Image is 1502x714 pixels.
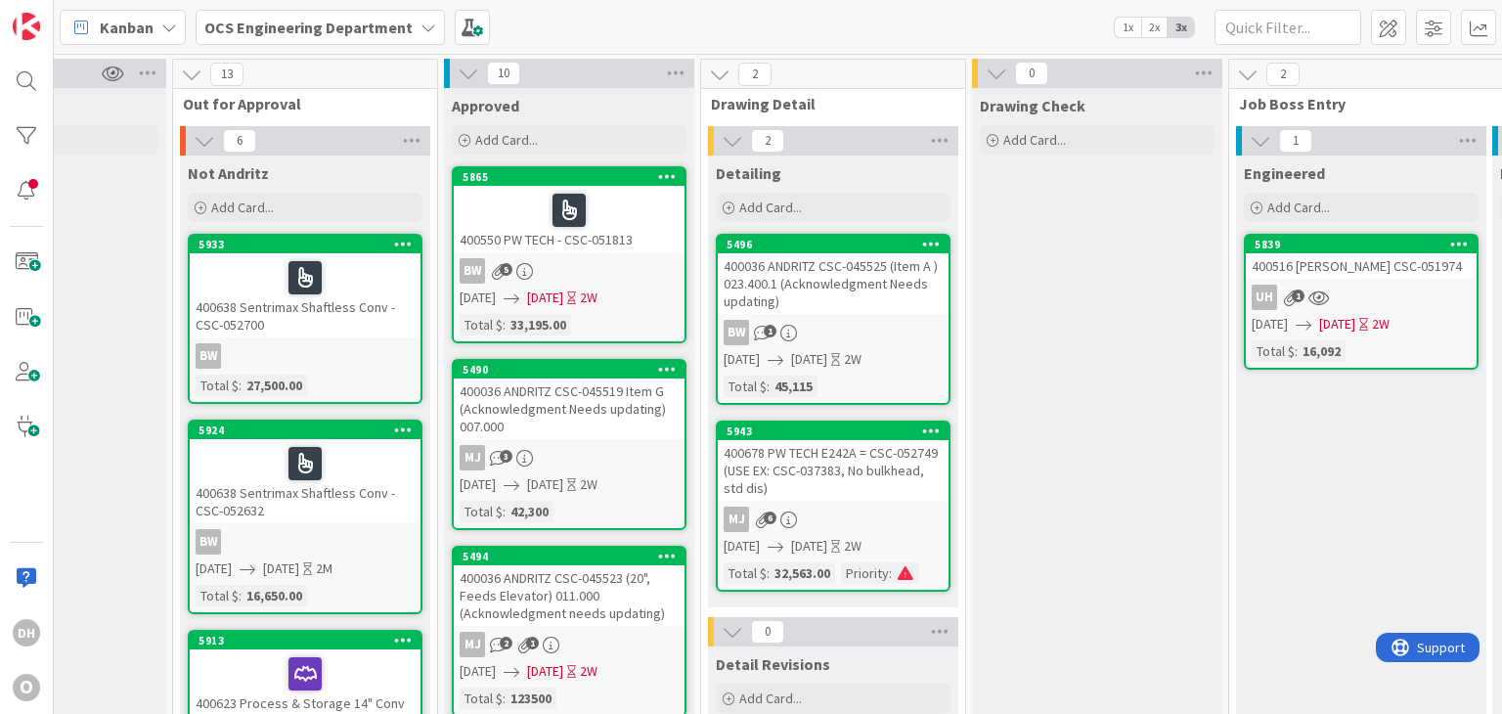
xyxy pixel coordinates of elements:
[500,450,512,463] span: 3
[242,585,307,606] div: 16,650.00
[1372,314,1390,335] div: 2W
[1003,131,1066,149] span: Add Card...
[739,690,802,707] span: Add Card...
[13,13,40,40] img: Visit kanbanzone.com
[1246,236,1477,279] div: 5839400516 [PERSON_NAME] CSC-051974
[100,16,154,39] span: Kanban
[211,199,274,216] span: Add Card...
[503,314,506,335] span: :
[580,661,597,682] div: 2W
[190,236,420,253] div: 5933
[460,501,503,522] div: Total $
[460,288,496,308] span: [DATE]
[527,661,563,682] span: [DATE]
[500,263,512,276] span: 5
[454,258,685,284] div: BW
[791,349,827,370] span: [DATE]
[196,585,239,606] div: Total $
[487,62,520,85] span: 10
[188,163,269,183] span: Not Andritz
[452,96,519,115] span: Approved
[1252,340,1295,362] div: Total $
[506,314,571,335] div: 33,195.00
[727,424,949,438] div: 5943
[1292,290,1304,302] span: 1
[463,363,685,377] div: 5490
[1298,340,1346,362] div: 16,092
[199,238,420,251] div: 5933
[718,320,949,345] div: BW
[527,288,563,308] span: [DATE]
[718,236,949,314] div: 5496400036 ANDRITZ CSC-045525 (Item A ) 023.400.1 (Acknowledgment Needs updating)
[841,562,889,584] div: Priority
[1267,199,1330,216] span: Add Card...
[889,562,892,584] span: :
[770,562,835,584] div: 32,563.00
[475,131,538,149] span: Add Card...
[1244,163,1325,183] span: Engineered
[1015,62,1048,85] span: 0
[204,18,413,37] b: OCS Engineering Department
[196,343,221,369] div: BW
[183,94,413,113] span: Out for Approval
[739,199,802,216] span: Add Card...
[190,422,420,439] div: 5924
[844,349,861,370] div: 2W
[724,376,767,397] div: Total $
[1252,314,1288,335] span: [DATE]
[1141,18,1168,37] span: 2x
[526,637,539,649] span: 1
[527,474,563,495] span: [DATE]
[190,632,420,649] div: 5913
[41,3,89,26] span: Support
[460,661,496,682] span: [DATE]
[764,325,776,337] span: 1
[199,634,420,647] div: 5913
[506,501,553,522] div: 42,300
[506,688,556,709] div: 123500
[500,637,512,649] span: 2
[1319,314,1355,335] span: [DATE]
[454,548,685,626] div: 5494400036 ANDRITZ CSC-045523 (20", Feeds Elevator) 011.000 (Acknowledgment needs updating)
[724,562,767,584] div: Total $
[196,529,221,555] div: BW
[1215,10,1361,45] input: Quick Filter...
[711,94,941,113] span: Drawing Detail
[316,558,332,579] div: 2M
[190,439,420,523] div: 400638 Sentrimax Shaftless Conv - CSC-052632
[460,258,485,284] div: BW
[1279,129,1312,153] span: 1
[190,529,420,555] div: BW
[239,585,242,606] span: :
[1115,18,1141,37] span: 1x
[460,314,503,335] div: Total $
[190,236,420,337] div: 5933400638 Sentrimax Shaftless Conv - CSC-052700
[1246,285,1477,310] div: uh
[718,423,949,440] div: 5943
[1168,18,1194,37] span: 3x
[1252,285,1277,310] div: uh
[844,536,861,557] div: 2W
[242,375,307,396] div: 27,500.00
[13,619,40,647] div: DH
[724,349,760,370] span: [DATE]
[223,129,256,153] span: 6
[454,379,685,439] div: 400036 ANDRITZ CSC-045519 Item G (Acknowledgment Needs updating) 007.000
[454,361,685,439] div: 5490400036 ANDRITZ CSC-045519 Item G (Acknowledgment Needs updating) 007.000
[190,343,420,369] div: BW
[454,565,685,626] div: 400036 ANDRITZ CSC-045523 (20", Feeds Elevator) 011.000 (Acknowledgment needs updating)
[770,376,817,397] div: 45,115
[1255,238,1477,251] div: 5839
[718,507,949,532] div: MJ
[727,238,949,251] div: 5496
[196,558,232,579] span: [DATE]
[460,474,496,495] span: [DATE]
[751,129,784,153] span: 2
[767,562,770,584] span: :
[463,170,685,184] div: 5865
[580,288,597,308] div: 2W
[718,423,949,501] div: 5943400678 PW TECH E242A = CSC-052749 (USE EX: CSC-037383, No bulkhead, std dis)
[1246,253,1477,279] div: 400516 [PERSON_NAME] CSC-051974
[199,424,420,437] div: 5924
[724,320,749,345] div: BW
